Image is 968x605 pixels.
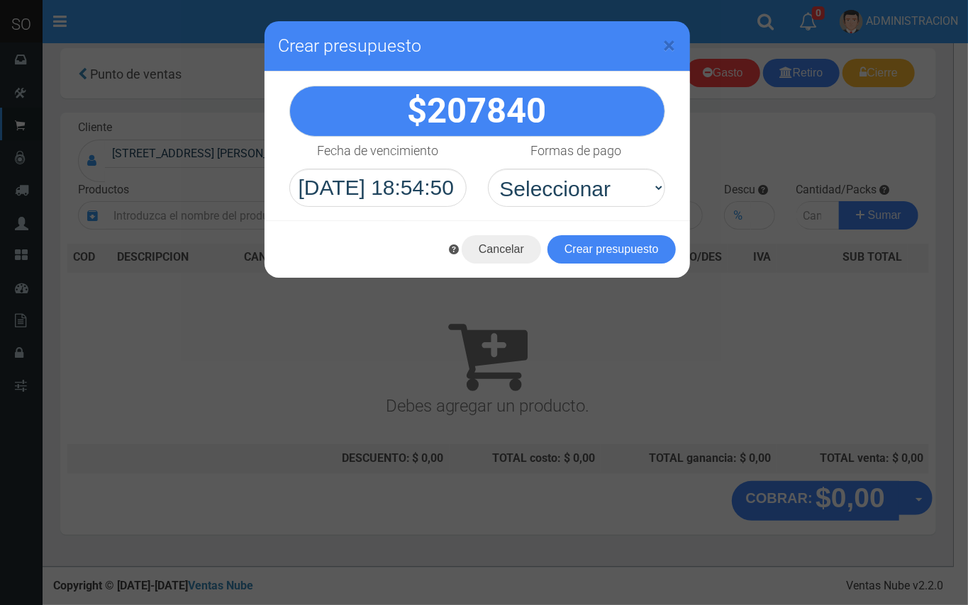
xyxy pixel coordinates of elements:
[531,144,622,158] h4: Formas de pago
[408,91,547,131] strong: $
[317,144,438,158] h4: Fecha de vencimiento
[279,35,676,57] h3: Crear presupuesto
[664,34,676,57] button: Close
[547,235,676,264] button: Crear presupuesto
[462,235,541,264] button: Cancelar
[664,32,676,59] span: ×
[428,91,547,131] span: 207840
